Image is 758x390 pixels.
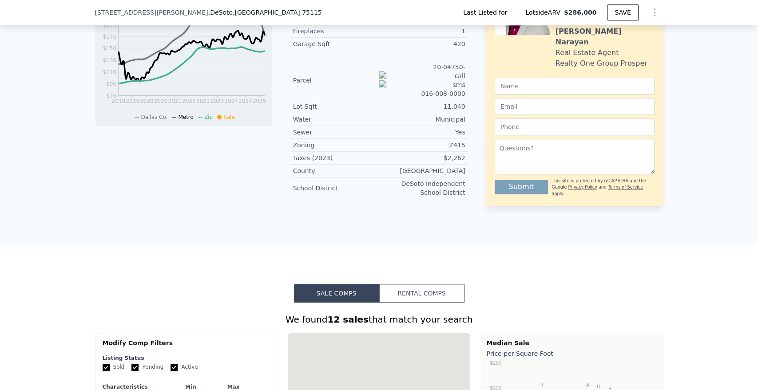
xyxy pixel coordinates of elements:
[210,98,224,104] tspan: 2023
[140,98,154,104] tspan: 2020
[379,115,465,124] div: Municipal
[607,4,638,20] button: SAVE
[608,185,643,189] a: Terms of Service
[293,102,379,111] div: Lot Sqft
[141,114,167,120] span: Dallas Co.
[103,34,116,40] tspan: $176
[103,22,116,28] tspan: $196
[556,58,647,69] div: Realty One Group Prosper
[196,98,210,104] tspan: 2022
[293,128,379,137] div: Sewer
[379,102,465,111] div: 11.040
[379,141,465,150] div: Z415
[106,81,116,87] tspan: $96
[95,8,208,17] span: [STREET_ADDRESS][PERSON_NAME]
[293,141,379,150] div: Zoning
[495,180,548,194] button: Submit
[293,115,379,124] div: Water
[103,364,110,371] input: Sold
[224,98,238,104] tspan: 2024
[171,363,198,371] label: Active
[293,154,379,162] div: Taxes (2023)
[293,39,379,48] div: Garage Sqft
[131,363,163,371] label: Pending
[379,80,465,89] img: sms
[495,78,655,95] input: Name
[327,314,369,325] strong: 12 sales
[182,98,196,104] tspan: 2022
[487,347,658,360] div: Price per Square Foot
[131,364,139,371] input: Pending
[525,8,564,17] span: Lotside ARV
[293,27,379,35] div: Fireplaces
[103,363,125,371] label: Sold
[495,98,655,115] input: Email
[379,63,465,97] span: 20-04750- 016-008-0000
[233,9,322,16] span: , [GEOGRAPHIC_DATA] 75115
[556,26,655,47] div: [PERSON_NAME] Narayan
[208,8,322,17] span: , DeSoto
[95,313,663,326] div: We found that match your search
[379,284,464,303] button: Rental Comps
[154,98,167,104] tspan: 2020
[293,76,379,85] div: Parcel
[178,114,193,120] span: Metro
[252,98,266,104] tspan: 2025
[379,179,465,197] div: DeSoto Independent School District
[564,9,597,16] span: $286,000
[238,98,252,104] tspan: 2024
[586,382,589,388] text: A
[204,114,213,120] span: Zip
[293,184,379,193] div: School District
[379,39,465,48] div: 420
[495,118,655,135] input: Phone
[552,178,654,197] div: This site is protected by reCAPTCHA and the Google and apply.
[103,355,270,362] div: Listing Status
[294,284,379,303] button: Sale Comps
[171,364,178,371] input: Active
[646,4,663,21] button: Show Options
[556,47,619,58] div: Real Estate Agent
[379,71,465,80] img: call
[168,98,182,104] tspan: 2021
[463,8,511,17] span: Last Listed for
[379,128,465,137] div: Yes
[597,384,600,389] text: D
[568,185,597,189] a: Privacy Policy
[126,98,139,104] tspan: 2019
[103,57,116,63] tspan: $136
[111,98,125,104] tspan: 2018
[103,45,116,51] tspan: $156
[487,339,658,347] div: Median Sale
[379,27,465,35] div: 1
[293,166,379,175] div: County
[223,114,235,120] span: Sale
[103,69,116,75] tspan: $116
[489,360,501,366] text: $250
[379,154,465,162] div: $2,262
[103,339,270,355] div: Modify Comp Filters
[106,93,116,99] tspan: $76
[542,382,545,387] text: F
[379,166,465,175] div: [GEOGRAPHIC_DATA]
